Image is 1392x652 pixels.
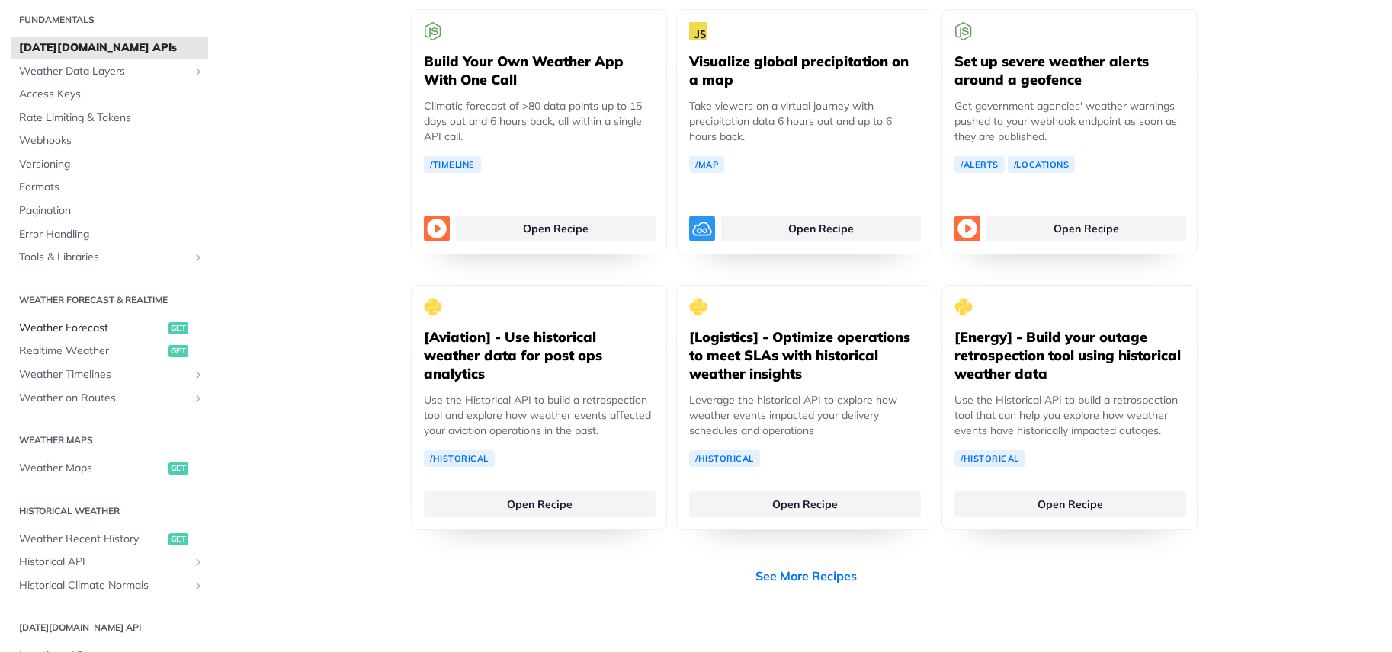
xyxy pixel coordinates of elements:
[19,578,188,593] span: Historical Climate Normals
[424,491,656,517] a: Open Recipe
[192,580,204,592] button: Show subpages for Historical Climate Normals
[11,457,208,480] a: Weather Mapsget
[721,216,921,241] a: Open Recipe
[689,156,724,173] a: /Map
[11,363,208,386] a: Weather TimelinesShow subpages for Weather Timelines
[11,107,208,129] a: Rate Limiting & Tokens
[11,551,208,574] a: Historical APIShow subpages for Historical API
[954,491,1186,517] a: Open Recipe
[19,321,165,336] span: Weather Forecast
[689,392,919,438] p: Leverage the historical API to explore how weather events impacted your delivery schedules and op...
[19,157,204,172] span: Versioning
[11,387,208,410] a: Weather on RoutesShow subpages for Weather on Routes
[11,83,208,106] a: Access Keys
[19,344,165,359] span: Realtime Weather
[689,98,919,144] p: Take viewers on a virtual journey with precipitation data 6 hours out and up to 6 hours back.
[11,621,208,634] h2: [DATE][DOMAIN_NAME] API
[11,176,208,199] a: Formats
[11,223,208,246] a: Error Handling
[1008,156,1076,173] a: /Locations
[954,450,1025,467] a: /Historical
[19,227,204,242] span: Error Handling
[954,53,1185,89] h5: Set up severe weather alerts around a geofence
[19,461,165,476] span: Weather Maps
[11,13,208,27] h2: Fundamentals
[954,392,1185,438] p: Use the Historical API to build a retrospection tool that can help you explore how weather events...
[19,555,188,570] span: Historical API
[19,391,188,406] span: Weather on Routes
[11,293,208,307] h2: Weather Forecast & realtime
[11,340,208,363] a: Realtime Weatherget
[11,153,208,176] a: Versioning
[19,64,188,79] span: Weather Data Layers
[19,532,165,547] span: Weather Recent History
[11,129,208,152] a: Webhooks
[689,53,919,89] h5: Visualize global precipitation on a map
[424,53,654,89] h5: Build Your Own Weather App With One Call
[456,216,656,241] a: Open Recipe
[11,200,208,222] a: Pagination
[689,328,919,383] h5: [Logistics] - Optimize operations to meet SLAs with historical weather insights
[11,246,208,269] a: Tools & LibrariesShow subpages for Tools & Libraries
[11,60,208,83] a: Weather Data LayersShow subpages for Weather Data Layers
[954,98,1185,144] p: Get government agencies' weather warnings pushed to your webhook endpoint as soon as they are pub...
[19,40,204,56] span: [DATE][DOMAIN_NAME] APIs
[11,317,208,340] a: Weather Forecastget
[192,392,204,404] button: Show subpages for Weather on Routes
[192,66,204,78] button: Show subpages for Weather Data Layers
[192,251,204,264] button: Show subpages for Tools & Libraries
[954,156,1005,173] a: /Alerts
[19,180,204,195] span: Formats
[424,392,654,438] p: Use the Historical API to build a retrospection tool and explore how weather events affected your...
[168,462,188,475] span: get
[424,98,654,144] p: Climatic forecast of >80 data points up to 15 days out and 6 hours back, all within a single API ...
[11,504,208,518] h2: Historical Weather
[19,250,188,265] span: Tools & Libraries
[954,328,1185,383] h5: [Energy] - Build your outage retrospection tool using historical weather data
[689,491,921,517] a: Open Recipe
[986,216,1186,241] a: Open Recipe
[168,345,188,357] span: get
[192,556,204,568] button: Show subpages for Historical API
[11,574,208,597] a: Historical Climate NormalsShow subpages for Historical Climate Normals
[11,528,208,551] a: Weather Recent Historyget
[19,110,204,126] span: Rate Limiting & Tokens
[168,322,188,334] span: get
[689,450,760,467] a: /Historical
[19,87,204,102] span: Access Keys
[19,367,188,382] span: Weather Timelines
[424,156,481,173] a: /Timeline
[168,533,188,545] span: get
[19,203,204,219] span: Pagination
[19,133,204,149] span: Webhooks
[11,37,208,59] a: [DATE][DOMAIN_NAME] APIs
[424,450,495,467] a: /Historical
[424,328,654,383] h5: [Aviation] - Use historical weather data for post ops analytics
[11,433,208,447] h2: Weather Maps
[192,369,204,381] button: Show subpages for Weather Timelines
[755,567,857,585] a: See More Recipes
